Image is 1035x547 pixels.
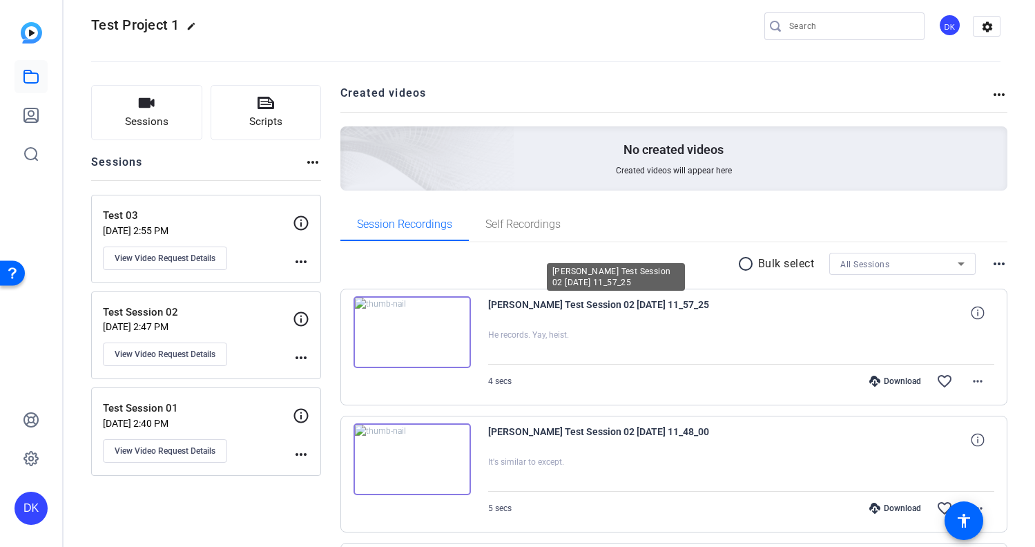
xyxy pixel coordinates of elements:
mat-icon: more_horiz [293,446,309,463]
mat-icon: favorite_border [936,500,953,517]
mat-icon: more_horiz [969,373,986,390]
span: Sessions [125,114,168,130]
mat-icon: more_horiz [293,349,309,366]
img: thumb-nail [354,296,471,368]
span: 5 secs [488,503,512,513]
mat-icon: settings [974,17,1001,37]
button: Sessions [91,85,202,140]
p: [DATE] 2:55 PM [103,225,293,236]
p: [DATE] 2:47 PM [103,321,293,332]
div: Download [862,376,928,387]
p: Test Session 01 [103,401,293,416]
span: View Video Request Details [115,445,215,457]
button: View Video Request Details [103,247,227,270]
span: Self Recordings [485,219,561,230]
input: Search [789,18,913,35]
h2: Created videos [340,85,992,112]
span: View Video Request Details [115,253,215,264]
h2: Sessions [91,154,143,180]
mat-icon: accessibility [956,512,972,529]
mat-icon: radio_button_unchecked [737,256,758,272]
p: Bulk select [758,256,815,272]
div: DK [14,492,48,525]
span: [PERSON_NAME] Test Session 02 [DATE] 11_48_00 [488,423,744,457]
span: [PERSON_NAME] Test Session 02 [DATE] 11_57_25 [488,296,744,329]
p: Test Session 02 [103,305,293,320]
span: Test Project 1 [91,17,180,33]
div: Download [862,503,928,514]
span: Session Recordings [357,219,452,230]
p: [DATE] 2:40 PM [103,418,293,429]
span: Created videos will appear here [616,165,732,176]
mat-icon: edit [186,21,203,38]
p: No created videos [623,142,724,158]
span: View Video Request Details [115,349,215,360]
mat-icon: more_horiz [969,500,986,517]
img: thumb-nail [354,423,471,495]
span: Scripts [249,114,282,130]
mat-icon: more_horiz [304,154,321,171]
ngx-avatar: Dave Kaufman [938,14,963,38]
p: Test 03 [103,208,293,224]
button: Scripts [211,85,322,140]
mat-icon: more_horiz [991,86,1007,103]
div: DK [938,14,961,37]
button: View Video Request Details [103,343,227,366]
mat-icon: more_horiz [991,256,1007,272]
span: All Sessions [840,260,889,269]
div: [PERSON_NAME] Test Session 02 [DATE] 11_57_25 [547,263,685,291]
span: 4 secs [488,376,512,386]
button: View Video Request Details [103,439,227,463]
mat-icon: more_horiz [293,253,309,270]
img: blue-gradient.svg [21,22,42,44]
mat-icon: favorite_border [936,373,953,390]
